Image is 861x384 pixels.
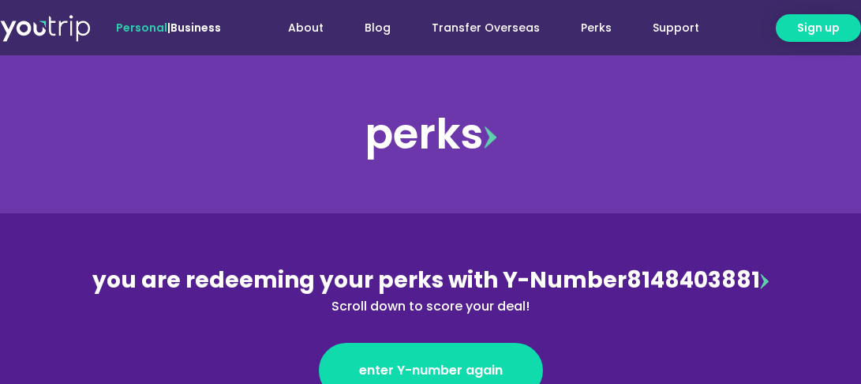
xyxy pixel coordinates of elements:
[88,264,773,316] div: 8148403881
[411,13,560,43] a: Transfer Overseas
[92,265,627,296] span: you are redeeming your perks with Y-Number
[88,297,773,316] div: Scroll down to score your deal!
[560,13,632,43] a: Perks
[632,13,720,43] a: Support
[257,13,720,43] nav: Menu
[170,20,221,36] a: Business
[797,20,840,36] span: Sign up
[359,361,503,380] span: enter Y-number again
[268,13,344,43] a: About
[776,14,861,42] a: Sign up
[116,20,221,36] span: |
[344,13,411,43] a: Blog
[116,20,167,36] span: Personal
